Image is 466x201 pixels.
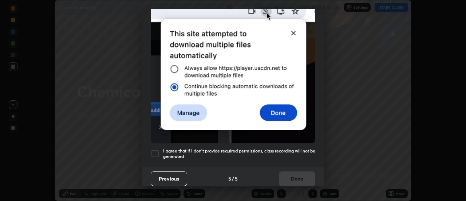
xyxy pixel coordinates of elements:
[228,175,231,182] h4: 5
[151,171,187,186] button: Previous
[235,175,238,182] h4: 5
[163,148,315,159] h5: I agree that if I don't provide required permissions, class recording will not be generated
[232,175,234,182] h4: /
